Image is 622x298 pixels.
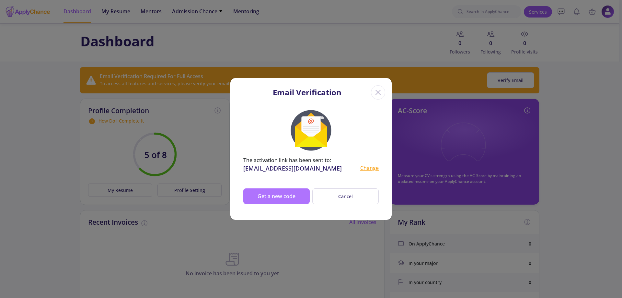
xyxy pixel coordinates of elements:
div: [EMAIL_ADDRESS][DOMAIN_NAME] [243,164,342,173]
button: Get a new code [243,188,310,204]
button: Cancel [312,188,379,204]
div: Change [360,164,379,173]
div: The activation link has been sent to: [243,156,379,164]
div: Email Verification [273,87,341,98]
div: Close [371,85,385,100]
